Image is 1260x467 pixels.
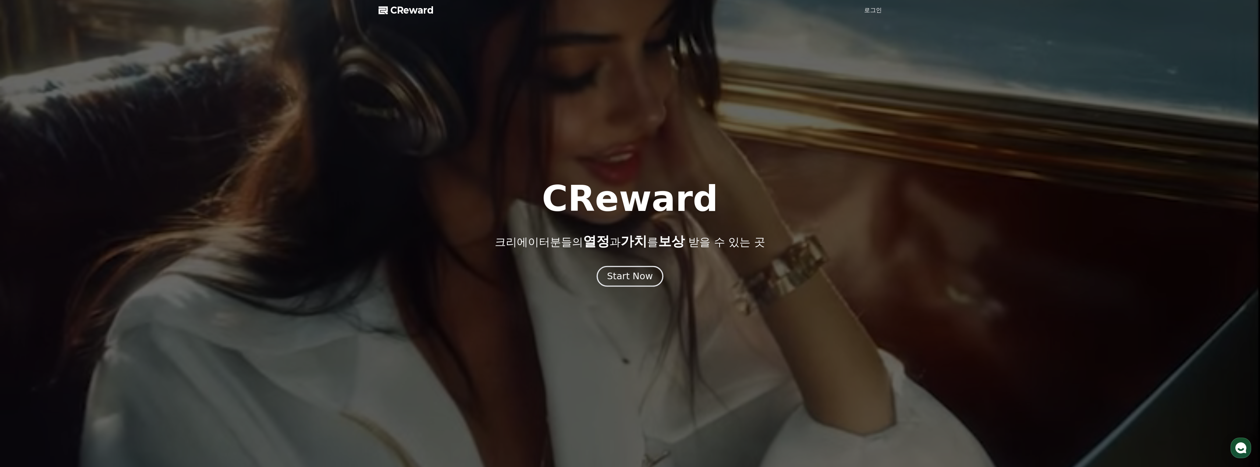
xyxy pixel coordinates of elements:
a: CReward [379,4,434,16]
span: 설정 [114,244,123,250]
a: 대화 [49,233,95,251]
h1: CReward [542,181,718,216]
a: 홈 [2,233,49,251]
a: 로그인 [864,6,882,15]
span: 홈 [23,244,28,250]
span: 열정 [583,234,610,249]
span: 가치 [621,234,647,249]
span: 대화 [67,244,76,250]
span: CReward [390,4,434,16]
a: Start Now [598,274,662,281]
p: 크리에이터분들의 과 를 받을 수 있는 곳 [495,234,765,249]
div: Start Now [607,270,653,283]
span: 보상 [658,234,685,249]
button: Start Now [597,266,663,287]
a: 설정 [95,233,141,251]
